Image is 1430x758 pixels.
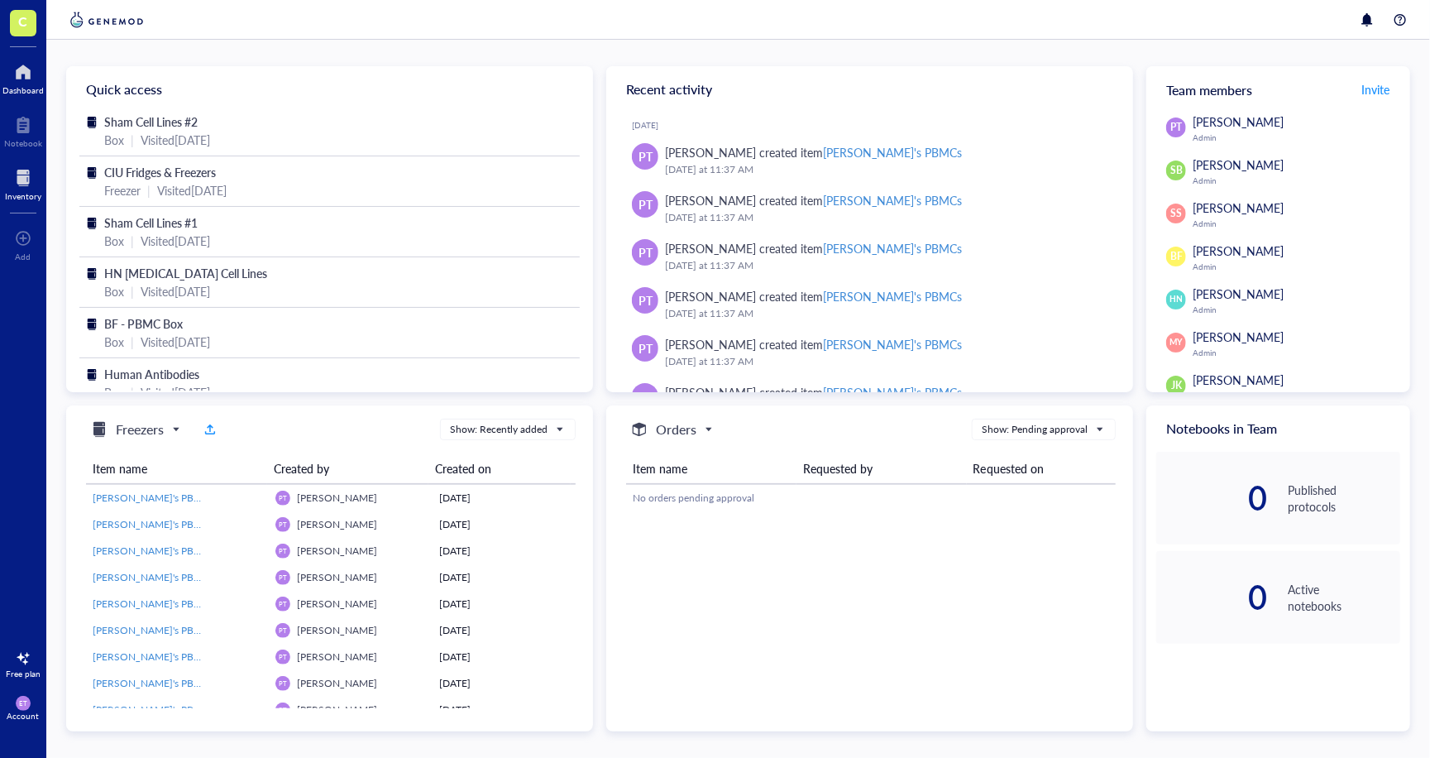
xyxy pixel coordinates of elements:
th: Item name [86,453,267,484]
span: [PERSON_NAME]'s PBMCs [93,676,213,690]
th: Created on [428,453,571,484]
span: CIU Fridges & Freezers [104,164,216,180]
div: [DATE] [439,703,570,717]
span: PT [280,706,287,713]
div: | [131,333,134,351]
span: PT [280,547,287,554]
div: | [131,282,134,300]
span: [PERSON_NAME] [297,517,377,531]
div: Notebook [4,138,42,148]
h5: Orders [656,420,696,439]
div: Box [104,383,124,401]
span: HN [1170,293,1183,305]
th: Requested on [967,453,1117,484]
div: [DATE] at 11:37 AM [665,209,1107,226]
span: PT [638,195,653,213]
a: PT[PERSON_NAME] created item[PERSON_NAME]'s PBMCs[DATE] at 11:37 AM [619,329,1120,377]
div: Quick access [66,66,593,113]
div: | [131,383,134,401]
div: [DATE] at 11:37 AM [665,305,1107,322]
span: [PERSON_NAME]'s PBMCs [93,650,213,664]
div: [DATE] [632,120,1120,130]
span: SB [1170,163,1183,178]
div: Visited [DATE] [141,333,210,351]
div: Box [104,333,124,351]
a: Notebook [4,112,42,148]
span: PT [638,339,653,357]
img: genemod-logo [66,10,147,30]
div: Admin [1193,348,1400,357]
span: [PERSON_NAME] [1193,113,1284,130]
div: [DATE] [439,544,570,559]
a: PT[PERSON_NAME] created item[PERSON_NAME]'s PBMCs[DATE] at 11:37 AM [619,233,1120,281]
button: Invite [1361,76,1390,103]
span: MY [1169,336,1183,348]
span: [PERSON_NAME]'s PBMCs [93,597,213,611]
span: PT [638,243,653,261]
span: PT [638,291,653,309]
div: Box [104,232,124,250]
span: Sham Cell Lines #2 [104,113,198,130]
div: Add [16,252,31,261]
a: [PERSON_NAME]'s PBMCs [93,650,262,664]
div: Admin [1193,175,1400,185]
a: [PERSON_NAME]'s PBMCs [93,676,262,691]
span: [PERSON_NAME]'s PBMCs [93,703,213,717]
div: [DATE] [439,623,570,638]
span: BF [1170,249,1183,264]
div: Admin [1193,132,1400,142]
div: Account [7,711,40,721]
div: [DATE] [439,676,570,691]
span: [PERSON_NAME] [297,570,377,584]
span: [PERSON_NAME]'s PBMCs [93,623,213,637]
span: Invite [1361,81,1389,98]
th: Item name [626,453,796,484]
div: Dashboard [2,85,44,95]
a: [PERSON_NAME]'s PBMCs [93,623,262,638]
div: | [147,181,151,199]
div: Box [104,131,124,149]
span: [PERSON_NAME]'s PBMCs [93,491,213,505]
span: PT [638,147,653,166]
a: PT[PERSON_NAME] created item[PERSON_NAME]'s PBMCs[DATE] at 11:37 AM [619,137,1120,185]
span: [PERSON_NAME] [297,676,377,690]
span: PT [280,573,287,581]
span: [PERSON_NAME] [297,544,377,558]
div: [PERSON_NAME]'s PBMCs [823,144,962,161]
th: Requested by [796,453,967,484]
div: [PERSON_NAME] created item [665,239,962,257]
div: [PERSON_NAME]'s PBMCs [823,336,962,353]
a: [PERSON_NAME]'s PBMCs [93,491,262,506]
span: PT [280,679,287,687]
a: [PERSON_NAME]'s PBMCs [93,517,262,532]
span: PT [280,494,287,501]
span: PT [280,626,287,634]
span: SS [1170,206,1182,221]
div: Inventory [5,191,41,201]
span: PT [280,600,287,607]
span: [PERSON_NAME]'s PBMCs [93,517,213,531]
div: [PERSON_NAME]'s PBMCs [823,192,962,209]
span: PT [280,521,287,528]
span: [PERSON_NAME]'s PBMCs [93,570,213,584]
div: No orders pending approval [633,491,1109,506]
div: Show: Recently added [450,422,548,437]
div: Admin [1193,305,1400,314]
span: [PERSON_NAME] [1193,285,1284,302]
span: JK [1171,378,1182,393]
span: Sham Cell Lines #1 [104,214,198,231]
span: [PERSON_NAME] [1193,372,1284,388]
div: [PERSON_NAME]'s PBMCs [823,288,962,305]
div: [PERSON_NAME] created item [665,191,962,209]
div: Freezer [104,181,141,199]
span: [PERSON_NAME] [297,650,377,664]
span: PT [280,653,287,660]
span: ET [19,699,26,707]
div: [DATE] [439,517,570,532]
div: [PERSON_NAME] created item [665,287,962,305]
div: | [131,131,134,149]
div: [DATE] at 11:37 AM [665,161,1107,178]
div: Team members [1146,66,1410,113]
div: [DATE] [439,491,570,506]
